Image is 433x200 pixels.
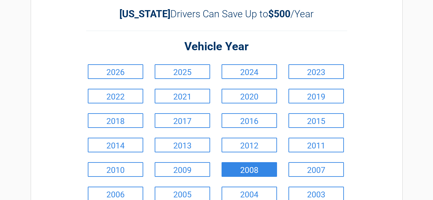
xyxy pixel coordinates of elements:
a: 2011 [288,138,344,152]
a: 2018 [88,113,143,128]
a: 2017 [155,113,210,128]
a: 2026 [88,64,143,79]
a: 2007 [288,162,344,177]
a: 2010 [88,162,143,177]
a: 2019 [288,89,344,103]
a: 2021 [155,89,210,103]
a: 2024 [222,64,277,79]
a: 2014 [88,138,143,152]
a: 2015 [288,113,344,128]
a: 2009 [155,162,210,177]
a: 2013 [155,138,210,152]
a: 2016 [222,113,277,128]
a: 2025 [155,64,210,79]
a: 2023 [288,64,344,79]
a: 2020 [222,89,277,103]
b: $500 [268,8,290,20]
h2: Drivers Can Save Up to /Year [86,8,347,20]
b: [US_STATE] [119,8,170,20]
h2: Vehicle Year [86,39,347,54]
a: 2008 [222,162,277,177]
a: 2022 [88,89,143,103]
a: 2012 [222,138,277,152]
